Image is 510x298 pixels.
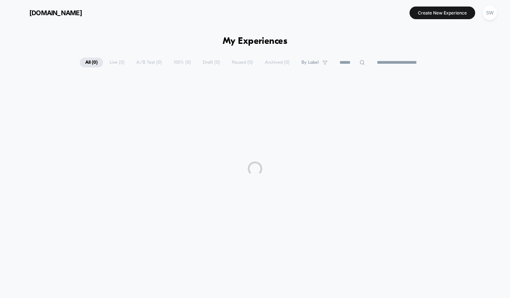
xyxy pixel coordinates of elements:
[410,7,475,19] button: Create New Experience
[223,36,288,47] h1: My Experiences
[483,6,497,20] div: SW
[301,60,319,65] span: By Label
[11,7,84,18] button: [DOMAIN_NAME]
[80,58,103,67] span: All ( 0 )
[481,5,499,20] button: SW
[29,9,82,17] span: [DOMAIN_NAME]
